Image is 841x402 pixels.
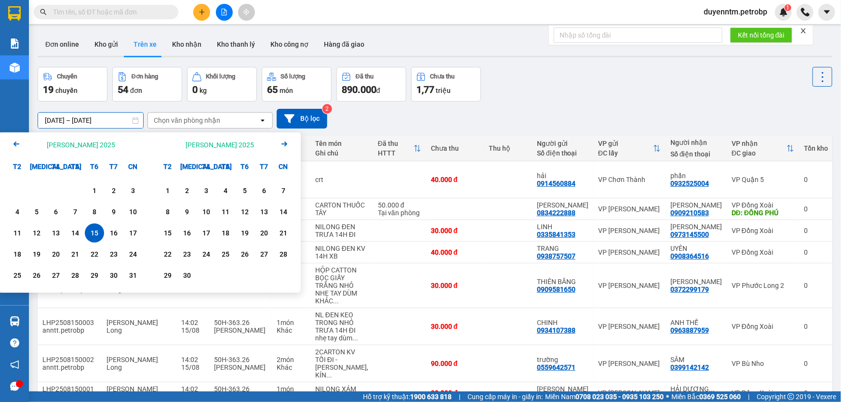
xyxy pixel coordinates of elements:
div: 21 [277,227,290,239]
div: TỐI ĐI - MAI NHẬN, KÍNH NHẸ TAY HƯ BỂ NHÀ XE KO TRÁCH NHIỆM [315,356,368,379]
div: Choose Thứ Tư, tháng 08 27 2025. It's available. [46,266,66,285]
span: [PERSON_NAME] Long [107,319,158,334]
div: TRƯA 14H ĐI nhẹ tay dùm giúp, hư bể không đền [315,326,368,342]
div: Choose Thứ Hai, tháng 08 18 2025. It's available. [8,245,27,264]
div: Choose Thứ Năm, tháng 09 11 2025. It's available. [216,202,235,221]
div: 6 [49,206,63,218]
input: Tìm tên, số ĐT hoặc mã đơn [53,7,167,17]
div: VP [PERSON_NAME] [598,205,661,213]
th: Toggle SortBy [727,136,799,161]
div: [PERSON_NAME] [214,326,267,334]
div: Đã thu [378,140,414,147]
div: 27 [49,270,63,281]
div: Choose Thứ Bảy, tháng 09 27 2025. It's available. [254,245,274,264]
div: CN [123,157,143,176]
div: T6 [85,157,104,176]
div: NL ĐEN KEO TRONG NHỎ [315,311,368,326]
div: 29 [88,270,101,281]
div: 28 [68,270,82,281]
div: Choose Thứ Bảy, tháng 08 23 2025. It's available. [104,245,123,264]
span: plus [199,9,205,15]
button: Hàng đã giao [316,33,372,56]
div: 0914560884 [537,180,575,187]
div: CN [274,157,293,176]
div: 11 [11,227,24,239]
div: Choose Thứ Tư, tháng 08 20 2025. It's available. [46,245,66,264]
button: Kho gửi [87,33,126,56]
div: Số điện thoại [537,149,588,157]
div: VP gửi [598,140,653,147]
div: UYÊN [670,245,722,252]
div: VP [PERSON_NAME] [598,248,661,256]
div: LINH [537,223,588,231]
div: Choose Chủ Nhật, tháng 09 14 2025. It's available. [274,202,293,221]
button: Đã thu890.000đ [336,67,406,102]
div: Choose Thứ Sáu, tháng 09 19 2025. It's available. [235,223,254,243]
div: 50H-363.26 [214,319,267,326]
div: Choose Thứ Năm, tháng 08 28 2025. It's available. [66,266,85,285]
span: duyenntm.petrobp [696,6,775,18]
span: file-add [221,9,227,15]
div: Choose Thứ Tư, tháng 09 10 2025. It's available. [197,202,216,221]
button: Previous month. [11,138,22,151]
div: 5 [30,206,43,218]
div: Choose Thứ Hai, tháng 08 25 2025. It's available. [8,266,27,285]
div: 25 [11,270,24,281]
div: 0 [804,248,828,256]
img: warehouse-icon [10,63,20,73]
div: Choose Thứ Hai, tháng 09 1 2025. It's available. [158,181,177,200]
div: 15/08 [181,326,204,334]
input: Select a date range. [38,113,143,128]
sup: 2 [322,104,332,114]
div: [MEDICAL_DATA] [177,157,197,176]
div: Tồn kho [804,144,828,152]
div: Choose Thứ Sáu, tháng 08 29 2025. It's available. [85,266,104,285]
div: SÂM [670,356,722,363]
div: T7 [104,157,123,176]
div: T4 [197,157,216,176]
div: 13 [49,227,63,239]
div: Khối lượng [206,73,236,80]
button: file-add [216,4,233,21]
div: 5 [238,185,252,196]
span: 54 [118,84,128,95]
div: Số lượng [281,73,306,80]
button: Khối lượng0kg [187,67,257,102]
div: 25 [219,248,232,260]
div: 0834222888 [537,209,575,217]
div: Choose Thứ Ba, tháng 08 12 2025. It's available. [27,223,46,243]
div: LHP2508150003 [42,319,97,326]
div: 30.000 đ [431,282,479,289]
img: solution-icon [10,39,20,49]
div: Choose Chủ Nhật, tháng 09 7 2025. It's available. [274,181,293,200]
div: Choose Thứ Sáu, tháng 09 12 2025. It's available. [235,202,254,221]
div: 12 [238,206,252,218]
div: T2 [8,157,27,176]
div: 1 [88,185,101,196]
div: CARTON THUỐC TÂY [315,201,368,217]
div: 19 [30,248,43,260]
span: question-circle [10,338,19,348]
div: Choose Chủ Nhật, tháng 08 3 2025. It's available. [123,181,143,200]
div: Choose Chủ Nhật, tháng 09 28 2025. It's available. [274,245,293,264]
div: THIÊN BĂNG [537,278,588,285]
div: 14H XB [315,252,368,260]
span: aim [243,9,250,15]
span: 0 [192,84,198,95]
div: NILONG ĐEN KV [315,245,368,252]
button: Bộ lọc [277,109,327,129]
div: Tại văn phòng [378,209,421,217]
div: 13 [257,206,271,218]
div: Người nhận [670,139,722,146]
div: LHP2508150002 [42,356,97,363]
div: Choose Thứ Ba, tháng 08 26 2025. It's available. [27,266,46,285]
div: 8 [88,206,101,218]
div: [MEDICAL_DATA] [27,157,46,176]
div: VP [PERSON_NAME] [598,282,661,289]
div: T5 [216,157,235,176]
div: Choose Thứ Sáu, tháng 08 8 2025. It's available. [85,202,104,221]
span: close [800,27,807,34]
div: 0335841353 [537,231,575,238]
div: Choose Thứ Tư, tháng 08 6 2025. It's available. [46,202,66,221]
div: Ghi chú [315,149,368,157]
